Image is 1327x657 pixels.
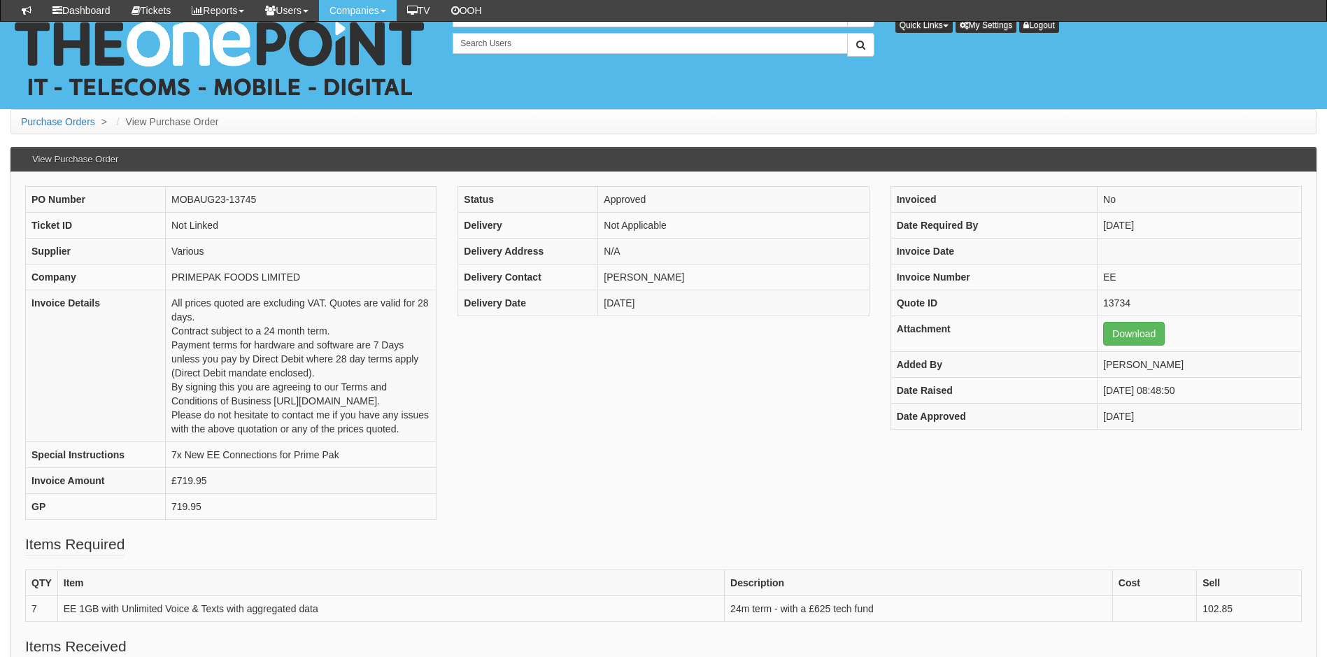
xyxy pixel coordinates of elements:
[1098,404,1302,430] td: [DATE]
[166,290,437,442] td: All prices quoted are excluding VAT. Quotes are valid for 28 days. Contract subject to a 24 month...
[890,239,1097,264] th: Invoice Date
[166,494,437,520] td: 719.95
[26,264,166,290] th: Company
[166,442,437,468] td: 7x New EE Connections for Prime Pak
[1019,17,1059,33] a: Logout
[26,596,58,622] td: 7
[453,33,847,54] input: Search Users
[1103,322,1165,346] a: Download
[26,442,166,468] th: Special Instructions
[598,213,869,239] td: Not Applicable
[458,264,598,290] th: Delivery Contact
[598,264,869,290] td: [PERSON_NAME]
[25,534,125,556] legend: Items Required
[895,17,953,33] button: Quick Links
[1197,570,1302,596] th: Sell
[725,596,1113,622] td: 24m term - with a £625 tech fund
[890,316,1097,352] th: Attachment
[458,290,598,316] th: Delivery Date
[1098,264,1302,290] td: EE
[57,570,724,596] th: Item
[26,187,166,213] th: PO Number
[26,570,58,596] th: QTY
[598,239,869,264] td: N/A
[26,213,166,239] th: Ticket ID
[1098,378,1302,404] td: [DATE] 08:48:50
[1098,290,1302,316] td: 13734
[1098,352,1302,378] td: [PERSON_NAME]
[26,468,166,494] th: Invoice Amount
[890,290,1097,316] th: Quote ID
[1197,596,1302,622] td: 102.85
[26,494,166,520] th: GP
[113,115,219,129] li: View Purchase Order
[166,213,437,239] td: Not Linked
[890,352,1097,378] th: Added By
[890,213,1097,239] th: Date Required By
[458,239,598,264] th: Delivery Address
[458,187,598,213] th: Status
[725,570,1113,596] th: Description
[890,264,1097,290] th: Invoice Number
[458,213,598,239] th: Delivery
[1098,187,1302,213] td: No
[166,264,437,290] td: PRIMEPAK FOODS LIMITED
[166,468,437,494] td: £719.95
[598,187,869,213] td: Approved
[166,187,437,213] td: MOBAUG23-13745
[1098,213,1302,239] td: [DATE]
[890,187,1097,213] th: Invoiced
[1112,570,1196,596] th: Cost
[166,239,437,264] td: Various
[57,596,724,622] td: EE 1GB with Unlimited Voice & Texts with aggregated data
[26,290,166,442] th: Invoice Details
[26,239,166,264] th: Supplier
[890,378,1097,404] th: Date Raised
[890,404,1097,430] th: Date Approved
[21,116,95,127] a: Purchase Orders
[25,148,125,171] h3: View Purchase Order
[98,116,111,127] span: >
[598,290,869,316] td: [DATE]
[956,17,1017,33] a: My Settings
